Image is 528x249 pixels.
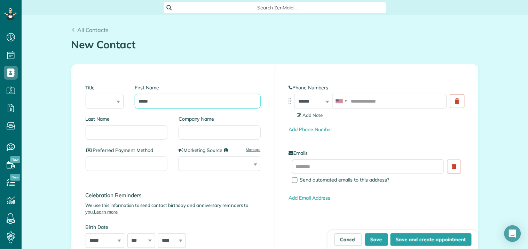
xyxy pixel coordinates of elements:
[94,209,118,215] a: Learn more
[179,147,261,154] label: Marketing Source
[86,115,168,122] label: Last Name
[71,26,109,34] a: All Contacts
[289,195,331,201] a: Add Email Address
[86,84,124,91] label: Title
[135,84,260,91] label: First Name
[86,147,168,154] label: Preferred Payment Method
[179,115,261,122] label: Company Name
[86,224,202,231] label: Birth Date
[333,94,349,108] div: United States: +1
[504,225,521,242] div: Open Intercom Messenger
[289,126,332,132] a: Add Phone Number
[286,97,293,105] img: drag_indicator-119b368615184ecde3eda3c64c821f6cf29d3e2b97b89ee44bc31753036683e5.png
[71,39,479,50] h1: New Contact
[246,147,261,152] a: Manage
[391,233,472,246] button: Save and create appointment
[86,192,261,198] h4: Celebration Reminders
[10,156,20,163] span: New
[77,26,109,33] span: All Contacts
[297,112,323,118] span: Add Note
[300,177,389,183] span: Send automated emails to this address?
[86,202,261,215] p: We use this information to send contact birthday and anniversary reminders to you.
[289,150,464,156] label: Emails
[10,174,20,181] span: New
[289,84,464,91] label: Phone Numbers
[365,233,388,246] button: Save
[334,233,362,246] a: Cancel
